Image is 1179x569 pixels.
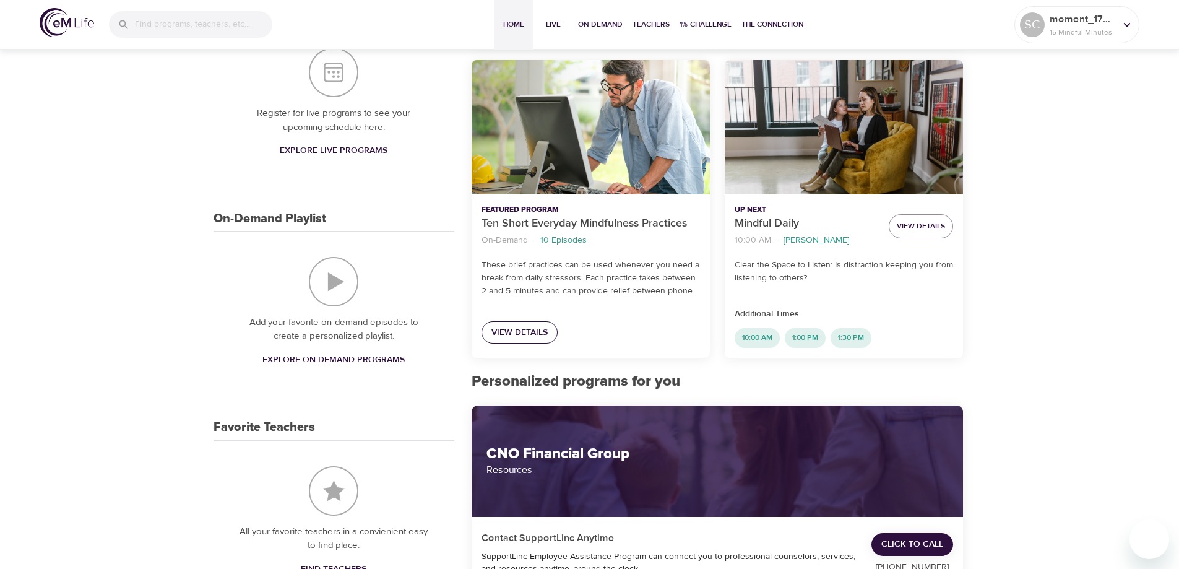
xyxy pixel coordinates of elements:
img: logo [40,8,94,37]
nav: breadcrumb [482,232,700,249]
span: View Details [897,220,945,233]
p: Ten Short Everyday Mindfulness Practices [482,215,700,232]
p: [PERSON_NAME] [784,234,849,247]
li: · [776,232,779,249]
p: moment_1755031406 [1050,12,1115,27]
p: Mindful Daily [735,215,879,232]
div: 1:00 PM [785,328,826,348]
span: View Details [491,325,548,341]
p: Register for live programs to see your upcoming schedule here. [238,106,430,134]
p: 10 Episodes [540,234,587,247]
a: Click to Call [871,533,953,556]
span: 1:30 PM [831,332,871,343]
h3: On-Demand Playlist [214,212,326,226]
span: Explore Live Programs [280,143,387,159]
img: Favorite Teachers [309,466,358,516]
p: 10:00 AM [735,234,771,247]
span: Teachers [633,18,670,31]
input: Find programs, teachers, etc... [135,11,272,38]
a: Explore Live Programs [275,139,392,162]
button: View Details [889,214,953,238]
h3: Favorite Teachers [214,420,315,435]
p: 15 Mindful Minutes [1050,27,1115,38]
img: On-Demand Playlist [309,257,358,306]
span: The Connection [741,18,803,31]
div: 10:00 AM [735,328,780,348]
span: On-Demand [578,18,623,31]
span: Click to Call [881,537,943,552]
h2: CNO Financial Group [486,445,949,463]
p: Additional Times [735,308,953,321]
span: 1% Challenge [680,18,732,31]
p: Add your favorite on-demand episodes to create a personalized playlist. [238,316,430,344]
h2: Personalized programs for you [472,373,964,391]
p: Clear the Space to Listen: Is distraction keeping you from listening to others? [735,259,953,285]
span: 10:00 AM [735,332,780,343]
img: Your Live Schedule [309,48,358,97]
span: 1:00 PM [785,332,826,343]
p: All your favorite teachers in a convienient easy to find place. [238,525,430,553]
li: · [533,232,535,249]
iframe: Button to launch messaging window [1129,519,1169,559]
p: Up Next [735,204,879,215]
button: Mindful Daily [725,60,963,194]
p: Resources [486,463,949,477]
a: View Details [482,321,558,344]
div: SC [1020,12,1045,37]
div: 1:30 PM [831,328,871,348]
nav: breadcrumb [735,232,879,249]
h5: Contact SupportLinc Anytime [482,532,615,545]
span: Explore On-Demand Programs [262,352,405,368]
a: Explore On-Demand Programs [257,349,410,371]
p: On-Demand [482,234,528,247]
button: Ten Short Everyday Mindfulness Practices [472,60,710,194]
p: These brief practices can be used whenever you need a break from daily stressors. Each practice t... [482,259,700,298]
span: Home [499,18,529,31]
p: Featured Program [482,204,700,215]
span: Live [538,18,568,31]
